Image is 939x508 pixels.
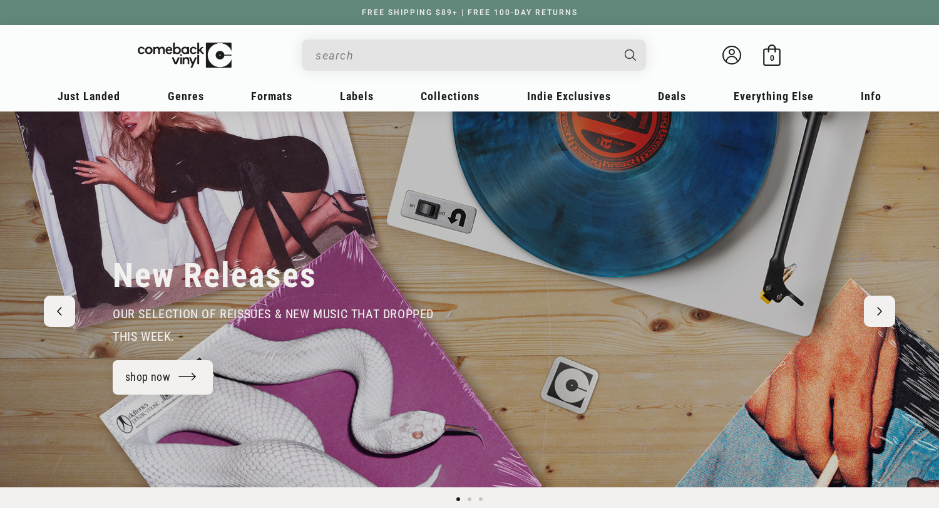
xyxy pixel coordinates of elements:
a: FREE SHIPPING $89+ | FREE 100-DAY RETURNS [349,8,590,17]
input: search [316,43,612,68]
button: Load slide 3 of 3 [475,494,486,505]
a: shop now [113,360,213,395]
span: Indie Exclusives [527,90,611,103]
span: Labels [340,90,374,103]
span: Collections [421,90,480,103]
span: Just Landed [58,90,120,103]
span: Everything Else [734,90,814,103]
span: our selection of reissues & new music that dropped this week. [113,306,434,344]
button: Search [614,39,648,71]
button: Previous slide [44,296,75,327]
button: Load slide 1 of 3 [453,494,464,505]
h2: New Releases [113,255,317,296]
span: Info [861,90,881,103]
div: Search [302,39,646,71]
button: Next slide [864,296,895,327]
span: Formats [251,90,292,103]
span: 0 [770,53,774,63]
span: Genres [168,90,204,103]
button: Load slide 2 of 3 [464,494,475,505]
span: Deals [658,90,686,103]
